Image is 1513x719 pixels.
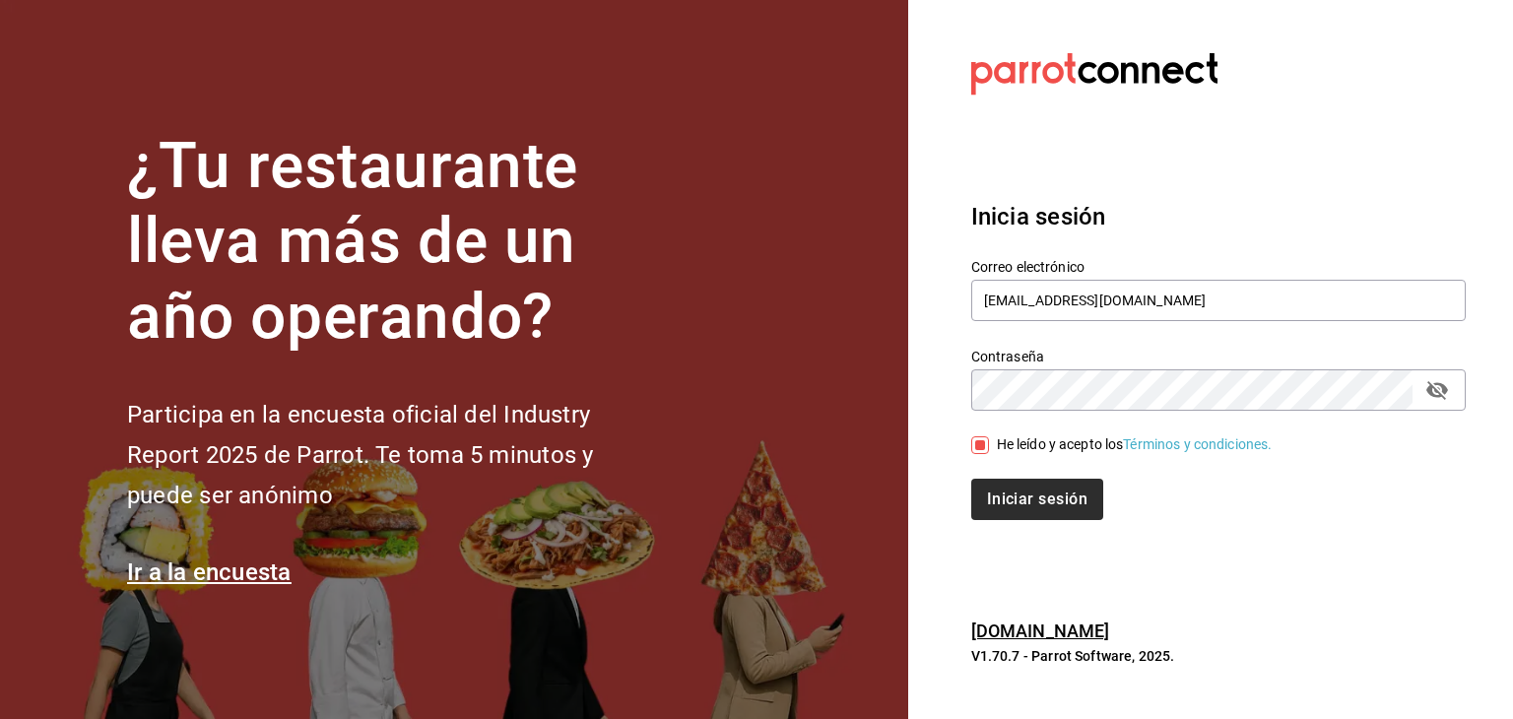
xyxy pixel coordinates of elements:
a: Ir a la encuesta [127,558,292,586]
a: Términos y condiciones. [1123,436,1272,452]
a: [DOMAIN_NAME] [971,621,1110,641]
button: Iniciar sesión [971,479,1103,520]
p: V1.70.7 - Parrot Software, 2025. [971,646,1466,666]
div: He leído y acepto los [997,434,1273,455]
h1: ¿Tu restaurante lleva más de un año operando? [127,129,659,356]
label: Correo electrónico [971,259,1466,273]
label: Contraseña [971,349,1466,362]
h2: Participa en la encuesta oficial del Industry Report 2025 de Parrot. Te toma 5 minutos y puede se... [127,395,659,515]
h3: Inicia sesión [971,199,1466,234]
input: Ingresa tu correo electrónico [971,280,1466,321]
button: passwordField [1420,373,1454,407]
